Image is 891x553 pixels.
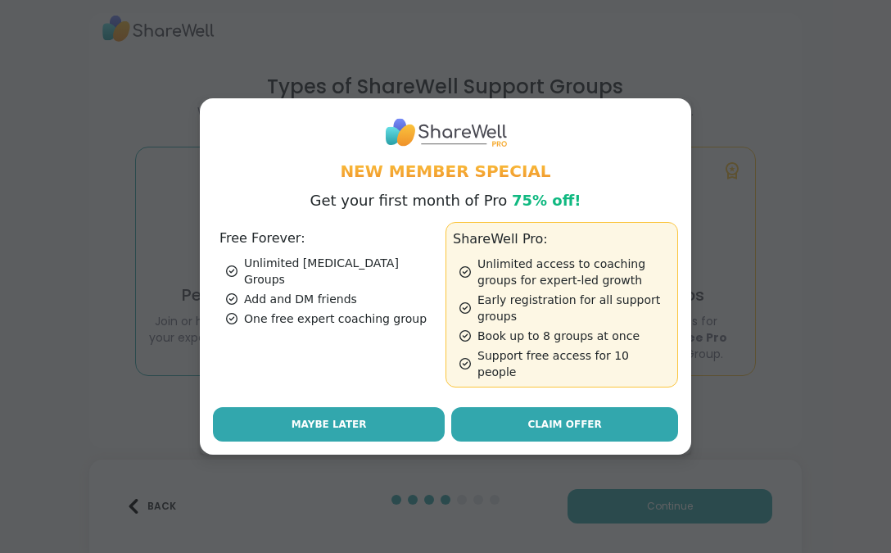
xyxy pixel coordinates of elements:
div: Unlimited [MEDICAL_DATA] Groups [226,255,439,288]
p: Get your first month of Pro [310,189,581,212]
button: Maybe Later [213,407,445,442]
img: ShareWell Logo [384,111,507,153]
span: 75% off! [512,192,581,209]
div: Early registration for all support groups [459,292,671,324]
h3: Free Forever: [219,229,439,248]
span: Claim Offer [527,417,601,432]
div: Add and DM friends [226,291,439,307]
h3: ShareWell Pro: [453,229,671,249]
div: Unlimited access to coaching groups for expert-led growth [459,256,671,288]
div: Book up to 8 groups at once [459,328,671,344]
span: Maybe Later [292,417,367,432]
div: Support free access for 10 people [459,347,671,380]
h1: New Member Special [213,160,678,183]
a: Claim Offer [451,407,678,442]
div: One free expert coaching group [226,310,439,327]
